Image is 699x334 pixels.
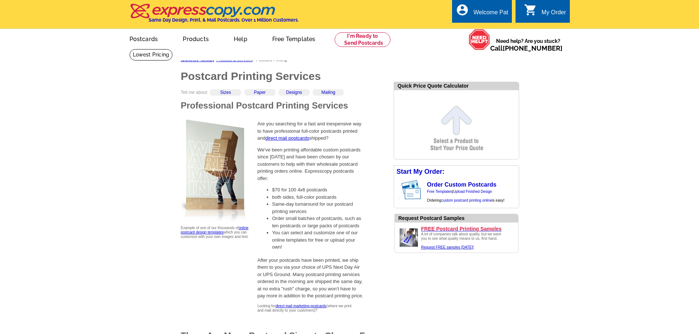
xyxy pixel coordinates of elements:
div: My Order [542,9,566,19]
a: online postcard design templates [181,226,249,234]
a: FREE Postcard Printing Samples [421,225,515,232]
i: shopping_cart [524,3,537,16]
p: We've been printing affordable custom postcards since [DATE] and have been chosen by our customer... [258,146,364,182]
a: Products [171,30,221,47]
span: Call [490,44,563,52]
a: direct mail postcards [265,135,309,141]
a: shopping_cart My Order [524,8,566,17]
a: Request FREE samples [DATE]! [421,245,474,249]
img: background image for postcard [394,178,400,202]
a: Help [222,30,259,47]
div: Request Postcard Samples [398,214,518,222]
img: example of postcard printing featuring a moving theme [181,116,250,226]
a: Free Templates [261,30,327,47]
a: [PHONE_NUMBER] [503,44,563,52]
span: | Ordering is easy! [427,190,505,202]
a: direct mail marketing postcards [276,304,326,308]
p: Looking for (where we print and mail directly to your customers)? [258,304,353,313]
span: Need help? Are you stuck? [490,37,566,52]
i: account_circle [456,3,469,16]
a: Mailing [321,90,335,95]
a: Upload Finished Design [453,190,492,194]
li: Same-day turnaround for our postcard printing services [272,201,364,215]
li: You can select and customize one of our online templates for free or upload your own! [272,229,364,251]
img: Upload a design ready to be printed [398,227,420,249]
p: Are you searching for a fast and inexpensive way to have professional full-color postcards printe... [258,120,364,142]
h2: Professional Postcard Printing Services [181,101,386,110]
li: $70 for 100 4x6 postcards [272,186,364,194]
h1: Postcard Printing Services [181,71,386,82]
a: Free Templates [427,190,452,194]
li: both sides, full-color postcards [272,194,364,201]
div: Quick Price Quote Calculator [394,82,519,90]
span: Example of one of our thousands of which you can customize with your own images and text. [181,226,249,239]
div: A lot of companies talk about quality, but we want you to see what quality means to us, first hand. [421,232,506,250]
a: Same Day Design, Print, & Mail Postcards. Over 1 Million Customers. [130,9,299,23]
a: Order Custom Postcards [427,181,496,188]
div: Welcome Pat [473,9,508,19]
div: Start My Order: [394,166,519,178]
div: Tell me about: [181,89,386,101]
a: Sizes [220,90,231,95]
h4: Same Day Design, Print, & Mail Postcards. Over 1 Million Customers. [149,17,299,23]
a: custom postcard printing online [441,198,492,202]
li: Order small batches of postcards, such as ten postcards or large packs of postcards [272,215,364,229]
a: Paper [254,90,266,95]
a: Designs [286,90,302,95]
img: post card showing stamp and address area [400,178,426,202]
a: Postcards [118,30,170,47]
img: help [469,29,490,50]
p: After your postcards have been printed, we ship them to you via your choice of UPS Next Day Air o... [258,257,364,300]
